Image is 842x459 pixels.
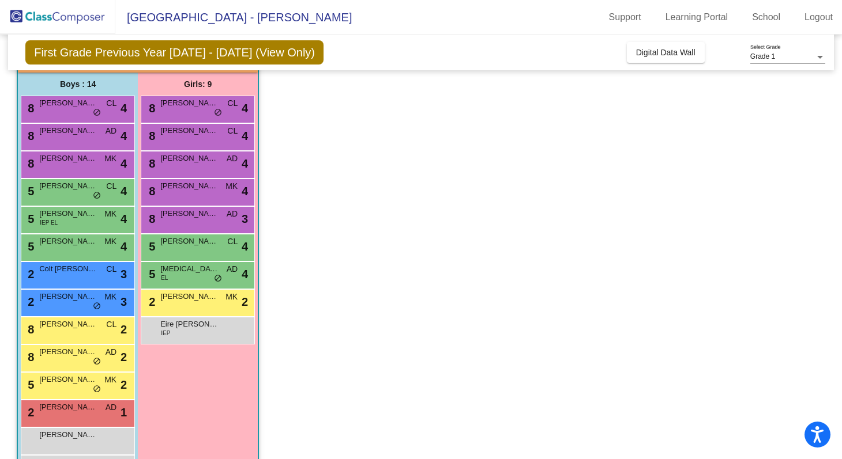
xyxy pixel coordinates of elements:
span: [PERSON_NAME] [160,236,218,247]
span: 8 [146,102,155,115]
span: do_not_disturb_alt [93,108,101,117]
span: [PERSON_NAME] [39,346,97,358]
div: Girls: 9 [138,73,258,96]
span: AD [227,263,238,275]
span: 8 [146,130,155,142]
span: [PERSON_NAME] [39,291,97,302]
span: [PERSON_NAME] [160,125,218,136]
span: Eire [PERSON_NAME] [160,318,218,330]
span: MK [104,374,116,386]
span: do_not_disturb_alt [93,357,101,366]
span: Colt [PERSON_NAME] [39,263,97,275]
span: 4 [121,210,127,227]
span: [PERSON_NAME] [39,125,97,136]
span: do_not_disturb_alt [93,385,101,394]
span: AD [106,401,116,414]
a: School [743,8,790,26]
span: 5 [146,268,155,280]
span: 2 [121,348,127,366]
span: 5 [25,378,34,391]
span: 5 [25,213,34,225]
span: AD [227,208,238,220]
span: do_not_disturb_alt [93,191,101,200]
span: 8 [25,130,34,142]
span: Grade 1 [750,52,775,60]
a: Logout [795,8,842,26]
span: MK [225,180,238,192]
span: 8 [25,323,34,336]
a: Learning Portal [656,8,738,26]
span: 4 [121,100,127,117]
span: MK [225,291,238,303]
span: IEP [161,329,170,337]
span: CL [106,180,116,192]
div: Boys : 14 [18,73,138,96]
span: MK [104,153,116,165]
span: CL [227,236,238,248]
span: [PERSON_NAME] [160,180,218,192]
span: 2 [25,406,34,419]
span: 5 [146,240,155,253]
span: MK [104,208,116,220]
span: [PERSON_NAME] [160,291,218,302]
span: EL [161,274,168,282]
span: 3 [242,210,248,227]
span: 4 [242,155,248,172]
span: MK [104,291,116,303]
span: CL [227,97,238,109]
span: Digital Data Wall [636,48,696,57]
span: AD [106,346,116,358]
span: [PERSON_NAME] [39,97,97,109]
span: First Grade Previous Year [DATE] - [DATE] (View Only) [25,40,324,65]
span: 8 [25,102,34,115]
span: [PERSON_NAME] [39,208,97,219]
span: 4 [121,183,127,200]
span: 4 [242,127,248,145]
span: do_not_disturb_alt [214,274,222,283]
span: 2 [242,293,248,310]
span: AD [227,153,238,165]
span: 3 [121,265,127,283]
span: [PERSON_NAME] [39,236,97,247]
span: 2 [25,295,34,308]
span: 4 [242,238,248,255]
span: 8 [25,157,34,170]
span: [GEOGRAPHIC_DATA] - [PERSON_NAME] [115,8,352,26]
span: CL [227,125,238,137]
span: 2 [25,268,34,280]
span: do_not_disturb_alt [93,302,101,311]
span: [PERSON_NAME] [160,153,218,164]
span: 8 [146,185,155,198]
span: [PERSON_NAME] [39,374,97,385]
span: 8 [146,157,155,170]
span: IEP EL [40,218,58,227]
span: MK [104,236,116,248]
span: 4 [121,238,127,255]
span: [MEDICAL_DATA][PERSON_NAME] [160,263,218,275]
span: [PERSON_NAME] [39,153,97,164]
span: 4 [121,127,127,145]
span: 4 [242,183,248,200]
span: 4 [242,265,248,283]
a: Support [600,8,651,26]
span: 5 [25,185,34,198]
span: CL [106,263,116,275]
span: do_not_disturb_alt [214,108,222,117]
span: [PERSON_NAME] [39,401,97,413]
span: [PERSON_NAME] [39,180,97,192]
span: AD [106,125,116,137]
span: 5 [25,240,34,253]
span: [PERSON_NAME] [39,318,97,330]
span: [PERSON_NAME] [39,429,97,441]
span: 2 [146,295,155,308]
span: 2 [121,321,127,338]
span: CL [106,97,116,109]
span: 4 [242,100,248,117]
span: 8 [25,351,34,363]
span: 4 [121,155,127,172]
span: 3 [121,293,127,310]
span: [PERSON_NAME] [160,97,218,109]
span: 2 [121,376,127,393]
span: 1 [121,404,127,421]
span: CL [106,318,116,331]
